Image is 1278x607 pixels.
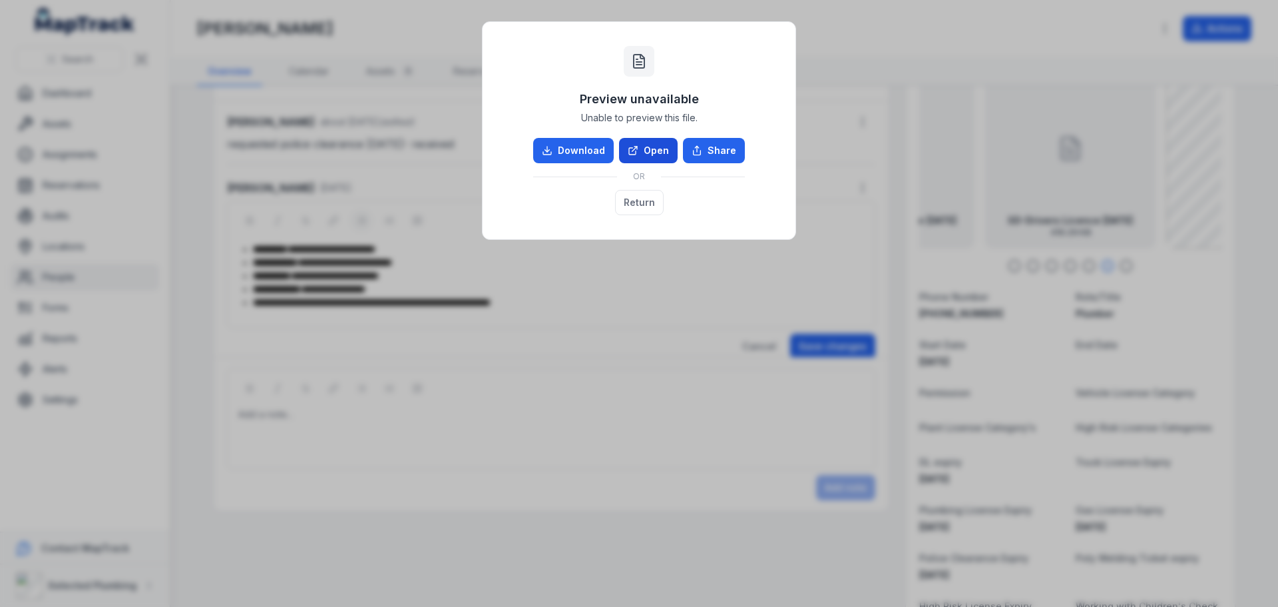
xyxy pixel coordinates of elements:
[581,111,698,125] span: Unable to preview this file.
[580,90,699,109] h3: Preview unavailable
[683,138,745,163] button: Share
[533,163,745,190] div: OR
[619,138,678,163] a: Open
[533,138,614,163] a: Download
[615,190,664,215] button: Return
